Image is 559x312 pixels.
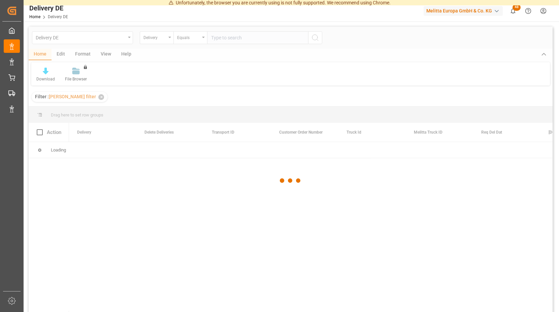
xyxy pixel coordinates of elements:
div: Melitta Europa GmbH & Co. KG [424,6,503,16]
a: Home [29,14,40,19]
button: Help Center [521,3,536,19]
button: Melitta Europa GmbH & Co. KG [424,4,505,17]
button: show 48 new notifications [505,3,521,19]
div: Delivery DE [29,3,68,13]
span: 48 [513,4,521,11]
